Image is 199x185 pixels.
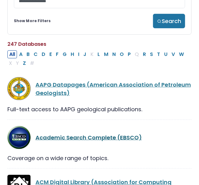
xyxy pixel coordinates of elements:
[118,50,126,58] button: Filter Results O
[21,59,28,67] button: Filter Results Z
[76,50,81,58] button: Filter Results I
[61,50,68,58] button: Filter Results G
[35,134,142,141] a: Academic Search Complete (EBSCO)
[54,50,60,58] button: Filter Results F
[110,50,118,58] button: Filter Results N
[69,50,76,58] button: Filter Results H
[155,50,162,58] button: Filter Results T
[96,50,102,58] button: Filter Results L
[148,50,155,58] button: Filter Results S
[40,50,47,58] button: Filter Results D
[141,50,148,58] button: Filter Results R
[81,50,88,58] button: Filter Results J
[35,81,191,97] a: AAPG Datapages (American Association of Petroleum Geologists)
[102,50,110,58] button: Filter Results M
[17,50,24,58] button: Filter Results A
[7,105,192,113] div: Full-text access to AAPG geological publications.
[25,50,31,58] button: Filter Results B
[177,50,186,58] button: Filter Results W
[170,50,177,58] button: Filter Results V
[48,50,54,58] button: Filter Results E
[126,50,133,58] button: Filter Results P
[32,50,39,58] button: Filter Results C
[153,14,185,28] button: Search
[7,50,186,67] div: Alpha-list to filter by first letter of database name
[162,50,169,58] button: Filter Results U
[14,18,51,24] a: Show More Filters
[7,41,46,48] span: 247 Databases
[7,154,192,162] div: Coverage on a wide range of topics.
[7,50,17,58] button: All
